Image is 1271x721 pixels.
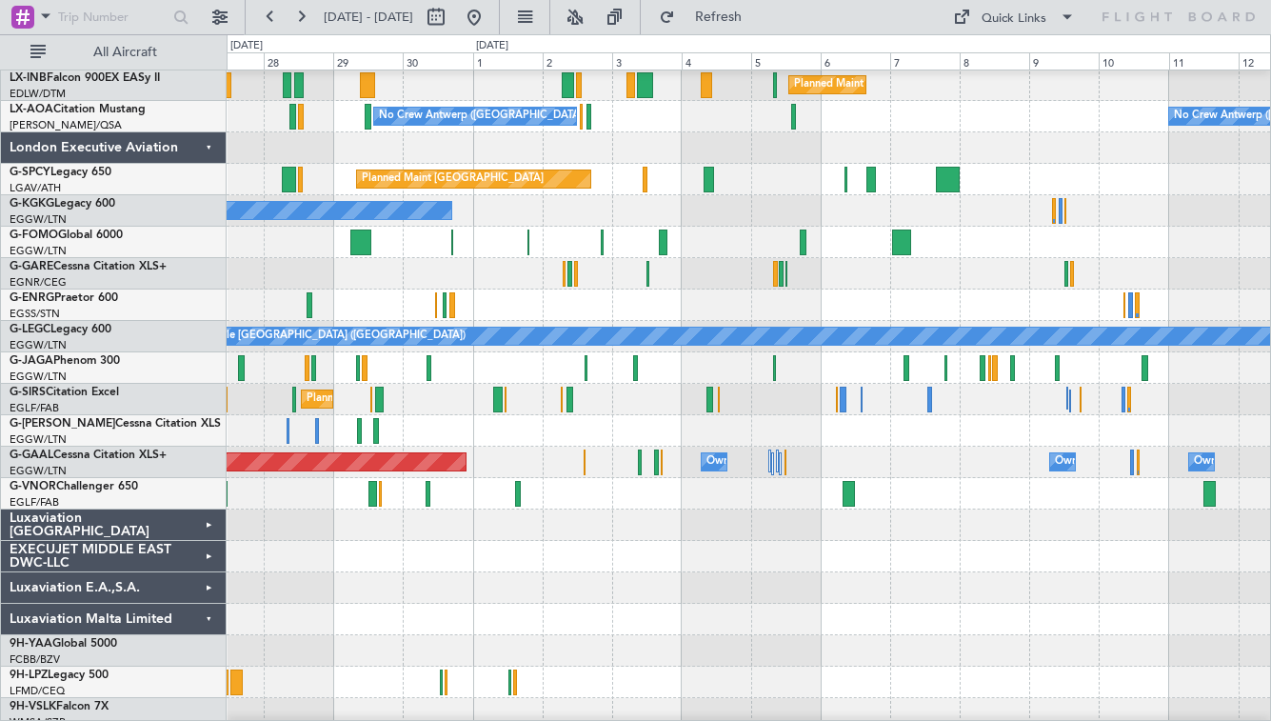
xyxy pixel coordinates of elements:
[10,401,59,415] a: EGLF/FAB
[264,52,333,70] div: 28
[10,355,53,367] span: G-JAGA
[682,52,751,70] div: 4
[10,244,67,258] a: EGGW/LTN
[706,448,739,476] div: Owner
[821,52,890,70] div: 6
[10,701,56,712] span: 9H-VSLK
[10,670,48,681] span: 9H-LPZ
[10,495,59,510] a: EGLF/FAB
[10,701,109,712] a: 9H-VSLKFalcon 7X
[194,52,264,70] div: 27
[10,292,54,304] span: G-ENRG
[333,52,403,70] div: 29
[58,3,168,31] input: Trip Number
[794,70,1094,99] div: Planned Maint [GEOGRAPHIC_DATA] ([GEOGRAPHIC_DATA])
[10,307,60,321] a: EGSS/STN
[10,230,123,241] a: G-FOMOGlobal 6000
[10,670,109,681] a: 9H-LPZLegacy 500
[379,102,586,130] div: No Crew Antwerp ([GEOGRAPHIC_DATA])
[10,450,167,461] a: G-GAALCessna Citation XLS+
[890,52,960,70] div: 7
[10,418,115,430] span: G-[PERSON_NAME]
[10,387,119,398] a: G-SIRSCitation Excel
[1029,52,1099,70] div: 9
[10,104,53,115] span: LX-AOA
[10,370,67,384] a: EGGW/LTN
[473,52,543,70] div: 1
[751,52,821,70] div: 5
[230,38,263,54] div: [DATE]
[10,212,67,227] a: EGGW/LTN
[10,275,67,290] a: EGNR/CEG
[943,2,1084,32] button: Quick Links
[1194,448,1226,476] div: Owner
[10,87,66,101] a: EDLW/DTM
[10,387,46,398] span: G-SIRS
[10,118,122,132] a: [PERSON_NAME]/QSA
[1055,448,1087,476] div: Owner
[10,167,111,178] a: G-SPCYLegacy 650
[324,9,413,26] span: [DATE] - [DATE]
[10,638,52,650] span: 9H-YAA
[156,322,466,350] div: A/C Unavailable [GEOGRAPHIC_DATA] ([GEOGRAPHIC_DATA])
[362,165,544,193] div: Planned Maint [GEOGRAPHIC_DATA]
[1169,52,1239,70] div: 11
[543,52,612,70] div: 2
[10,481,138,492] a: G-VNORChallenger 650
[650,2,765,32] button: Refresh
[403,52,472,70] div: 30
[307,385,606,413] div: Planned Maint [GEOGRAPHIC_DATA] ([GEOGRAPHIC_DATA])
[10,324,111,335] a: G-LEGCLegacy 600
[10,198,115,210] a: G-KGKGLegacy 600
[10,261,167,272] a: G-GARECessna Citation XLS+
[960,52,1029,70] div: 8
[10,324,50,335] span: G-LEGC
[10,450,53,461] span: G-GAAL
[982,10,1046,29] div: Quick Links
[10,355,120,367] a: G-JAGAPhenom 300
[10,261,53,272] span: G-GARE
[50,46,201,59] span: All Aircraft
[10,338,67,352] a: EGGW/LTN
[10,464,67,478] a: EGGW/LTN
[476,38,508,54] div: [DATE]
[679,10,759,24] span: Refresh
[10,72,47,84] span: LX-INB
[10,181,61,195] a: LGAV/ATH
[21,37,207,68] button: All Aircraft
[10,638,117,650] a: 9H-YAAGlobal 5000
[10,432,67,447] a: EGGW/LTN
[10,230,58,241] span: G-FOMO
[10,652,60,667] a: FCBB/BZV
[612,52,682,70] div: 3
[10,481,56,492] span: G-VNOR
[10,418,221,430] a: G-[PERSON_NAME]Cessna Citation XLS
[10,684,65,698] a: LFMD/CEQ
[1099,52,1168,70] div: 10
[10,167,50,178] span: G-SPCY
[10,72,160,84] a: LX-INBFalcon 900EX EASy II
[10,198,54,210] span: G-KGKG
[10,292,118,304] a: G-ENRGPraetor 600
[10,104,146,115] a: LX-AOACitation Mustang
